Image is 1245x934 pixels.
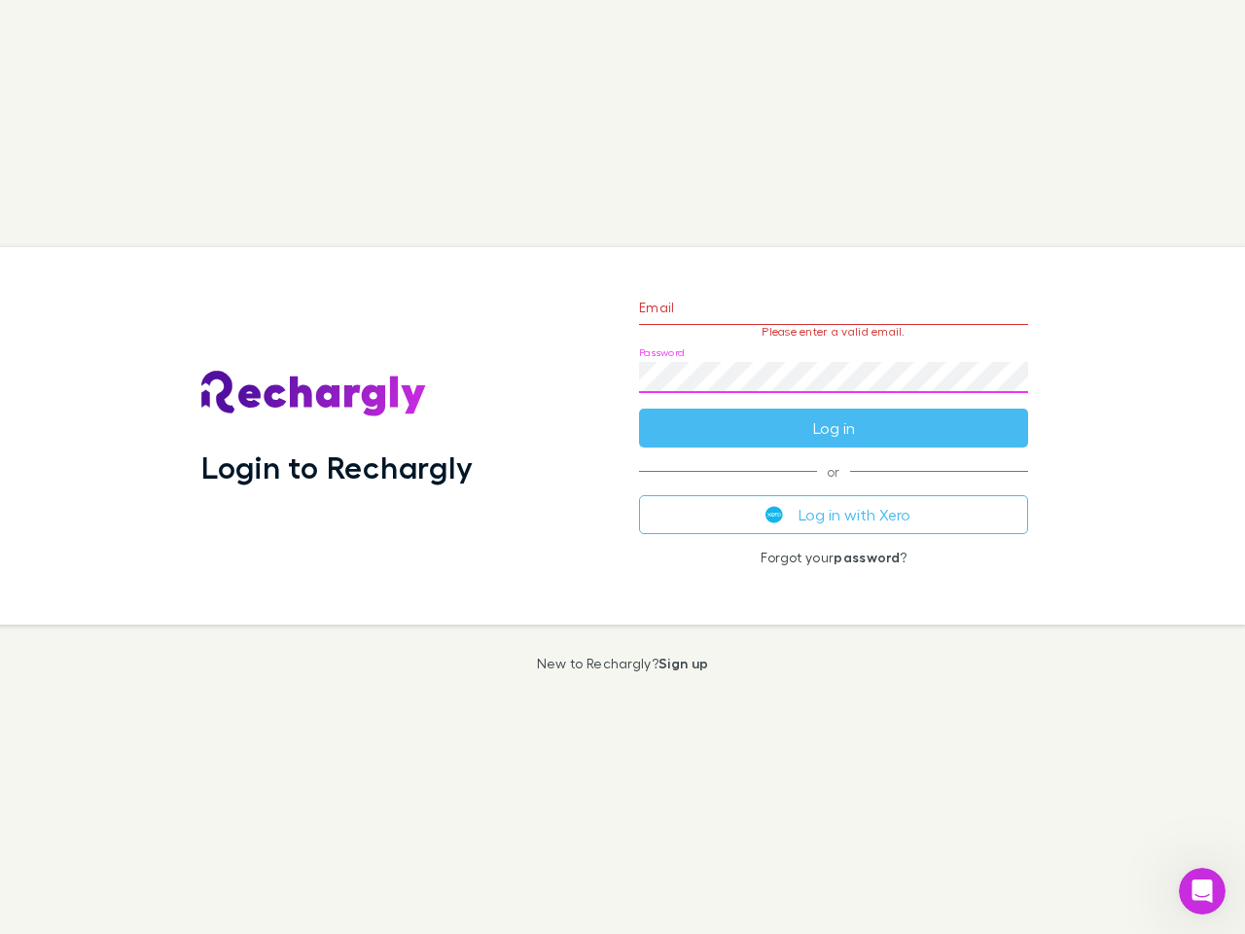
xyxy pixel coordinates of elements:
[834,549,900,565] a: password
[639,325,1028,339] p: Please enter a valid email.
[639,345,685,360] label: Password
[201,371,427,417] img: Rechargly's Logo
[1179,868,1226,915] iframe: Intercom live chat
[639,471,1028,472] span: or
[639,550,1028,565] p: Forgot your ?
[537,656,709,671] p: New to Rechargly?
[639,409,1028,448] button: Log in
[765,506,783,523] img: Xero's logo
[201,449,473,485] h1: Login to Rechargly
[639,495,1028,534] button: Log in with Xero
[658,655,708,671] a: Sign up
